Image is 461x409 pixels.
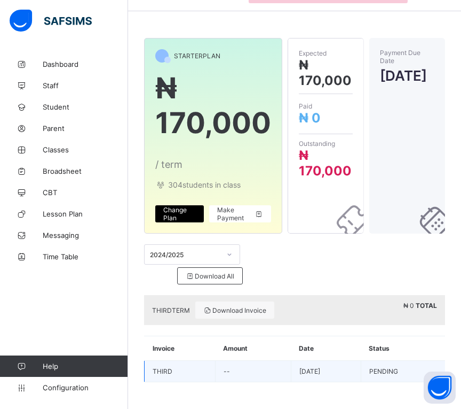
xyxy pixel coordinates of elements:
[43,231,128,240] span: Messaging
[215,336,291,361] th: Amount
[217,206,263,222] span: Make Payment
[43,383,128,392] span: Configuration
[361,361,445,382] td: PENDING
[361,336,445,361] th: Status
[186,272,234,280] span: Download All
[152,306,190,314] span: THIRD TERM
[299,57,352,88] span: ₦ 170,000
[291,336,361,361] th: Date
[10,10,92,32] img: safsims
[43,60,128,68] span: Dashboard
[403,302,414,310] span: ₦ 0
[380,49,435,65] span: Payment Due Date
[215,361,291,382] td: --
[416,302,437,310] b: TOTAL
[380,67,435,84] span: [DATE]
[299,140,353,148] span: Outstanding
[155,159,182,170] span: / term
[203,306,266,314] span: Download Invoice
[291,361,361,382] td: [DATE]
[43,252,128,261] span: Time Table
[145,361,215,382] td: THIRD
[43,145,128,154] span: Classes
[163,206,196,222] span: Change Plan
[299,148,352,179] span: ₦ 170,000
[43,103,128,111] span: Student
[145,336,216,361] th: Invoice
[299,110,321,126] span: ₦ 0
[43,124,128,133] span: Parent
[424,372,456,404] button: Open asap
[43,362,128,371] span: Help
[155,180,271,189] span: 304 students in class
[43,210,128,218] span: Lesson Plan
[43,167,128,175] span: Broadsheet
[43,81,128,90] span: Staff
[174,52,220,60] span: STARTER PLAN
[150,251,220,259] div: 2024/2025
[155,71,271,140] span: ₦ 170,000
[43,188,128,197] span: CBT
[299,102,353,110] span: Paid
[299,49,353,57] span: Expected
